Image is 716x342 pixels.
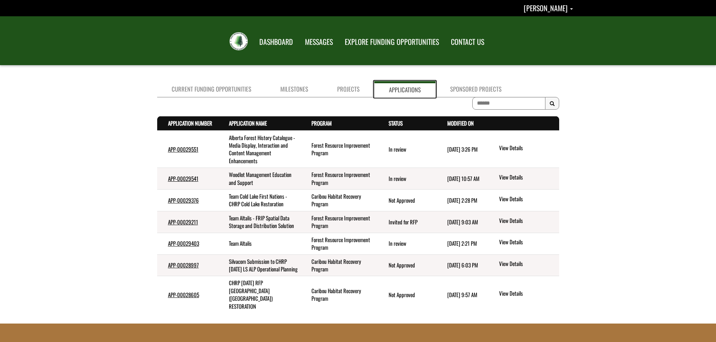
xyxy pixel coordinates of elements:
[218,168,301,190] td: Woodlot Management Education and Support
[447,145,478,153] time: [DATE] 3:26 PM
[447,291,477,299] time: [DATE] 9:57 AM
[447,174,480,182] time: [DATE] 10:57 AM
[378,190,436,211] td: Not Approved
[436,211,487,233] td: 3/20/2025 9:03 AM
[447,119,474,127] a: Modified On
[157,131,218,168] td: APP-00029551
[472,97,545,110] input: To search on partial text, use the asterisk (*) wildcard character.
[447,239,477,247] time: [DATE] 2:21 PM
[301,131,378,168] td: Forest Resource Improvement Program
[378,131,436,168] td: In review
[436,233,487,254] td: 3/17/2025 2:21 PM
[218,211,301,233] td: Team Altalis - FRIP Spatial Data Storage and Distribution Solution
[499,195,556,204] a: View details
[436,168,487,190] td: 8/8/2025 10:57 AM
[218,254,301,276] td: Silvacom Submission to CHRP June 2024 LS ALP Operational Planning
[301,190,378,211] td: Caribou Habitat Recovery Program
[436,131,487,168] td: 8/21/2025 3:26 PM
[524,3,568,13] span: [PERSON_NAME]
[300,33,338,51] a: MESSAGES
[323,81,374,97] a: Projects
[436,81,516,97] a: Sponsored Projects
[499,290,556,298] a: View details
[339,33,444,51] a: EXPLORE FUNDING OPPORTUNITIES
[168,261,199,269] a: APP-00028997
[499,260,556,269] a: View details
[157,254,218,276] td: APP-00028997
[499,217,556,225] a: View details
[218,233,301,254] td: Team Altalis
[311,119,332,127] a: Program
[436,190,487,211] td: 5/29/2025 2:28 PM
[266,81,323,97] a: Milestones
[389,119,403,127] a: Status
[301,233,378,254] td: Forest Resource Improvement Program
[218,131,301,168] td: Alberta Forest History Catalogue - Media Display, Interaction and Content Management Enhancements
[487,276,559,313] td: action menu
[301,276,378,313] td: Caribou Habitat Recovery Program
[447,218,478,226] time: [DATE] 9:03 AM
[378,233,436,254] td: In review
[168,119,212,127] a: Application Number
[545,97,559,110] button: Search Results
[487,117,559,131] th: Actions
[157,81,266,97] a: Current Funding Opportunities
[499,238,556,247] a: View details
[218,190,301,211] td: Team Cold Lake First Nations - CHRP Cold Lake Restoration
[378,211,436,233] td: Invited for RFP
[157,190,218,211] td: APP-00029376
[524,3,573,13] a: Darcy Dechene
[254,33,298,51] a: DASHBOARD
[229,119,267,127] a: Application Name
[374,81,436,97] a: Applications
[301,168,378,190] td: Forest Resource Improvement Program
[487,168,559,190] td: action menu
[168,196,199,204] a: APP-00029376
[487,131,559,168] td: action menu
[301,211,378,233] td: Forest Resource Improvement Program
[378,276,436,313] td: Not Approved
[218,276,301,313] td: CHRP NOV 2023 RFP COLD LAKE (CLYDE) RESTORATION
[301,254,378,276] td: Caribou Habitat Recovery Program
[447,196,477,204] time: [DATE] 2:28 PM
[445,33,490,51] a: CONTACT US
[436,254,487,276] td: 9/26/2024 6:03 PM
[168,218,198,226] a: APP-00029211
[168,239,199,247] a: APP-00029403
[157,276,218,313] td: APP-00028605
[499,144,556,153] a: View details
[487,233,559,254] td: action menu
[168,174,198,182] a: APP-00029541
[487,190,559,211] td: action menu
[157,233,218,254] td: APP-00029403
[157,211,218,233] td: APP-00029211
[168,291,199,299] a: APP-00028605
[447,261,478,269] time: [DATE] 6:03 PM
[378,254,436,276] td: Not Approved
[253,31,490,51] nav: Main Navigation
[499,173,556,182] a: View details
[487,254,559,276] td: action menu
[378,168,436,190] td: In review
[436,276,487,313] td: 12/14/2023 9:57 AM
[487,211,559,233] td: action menu
[157,168,218,190] td: APP-00029541
[168,145,198,153] a: APP-00029551
[230,32,248,50] img: FRIAA Submissions Portal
